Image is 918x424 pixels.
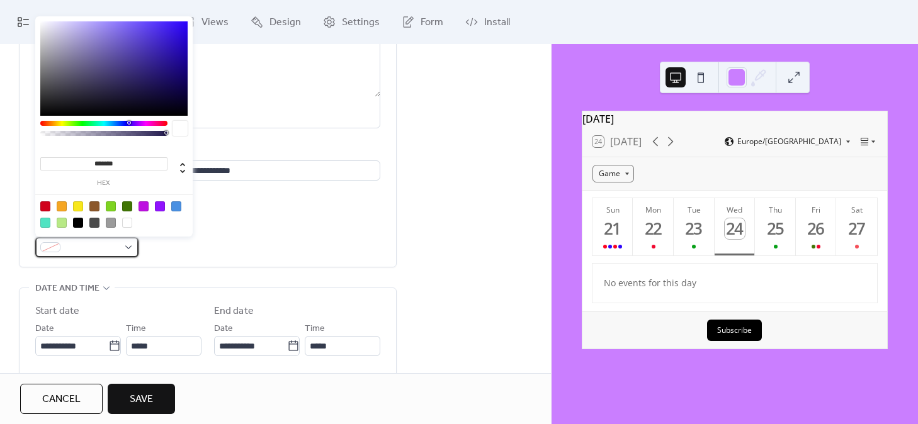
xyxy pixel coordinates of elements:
[214,304,254,319] div: End date
[173,5,238,39] a: Views
[35,143,378,159] div: Location
[94,5,170,39] a: Connect
[40,201,50,211] div: #D0021B
[35,321,54,337] span: Date
[201,15,229,30] span: Views
[718,204,752,215] div: Wed
[35,304,79,319] div: Start date
[8,5,91,39] a: My Events
[314,5,389,39] a: Settings
[674,198,715,255] button: Tue23
[684,218,705,239] div: 23
[806,218,827,239] div: 26
[677,204,711,215] div: Tue
[57,218,67,228] div: #B8E986
[89,201,99,211] div: #8B572A
[592,198,633,255] button: Sun21
[214,321,233,337] span: Date
[456,5,519,39] a: Install
[73,218,83,228] div: #000000
[35,281,99,296] span: Date and time
[40,218,50,228] div: #50E3C2
[421,15,443,30] span: Form
[106,201,116,211] div: #7ED321
[126,321,146,337] span: Time
[108,384,175,414] button: Save
[596,204,630,215] div: Sun
[643,218,664,239] div: 22
[20,384,103,414] button: Cancel
[305,321,325,337] span: Time
[796,198,837,255] button: Fri26
[269,15,301,30] span: Design
[241,5,310,39] a: Design
[737,138,841,145] span: Europe/[GEOGRAPHIC_DATA]
[759,204,792,215] div: Thu
[725,218,745,239] div: 24
[106,218,116,228] div: #9B9B9B
[122,218,132,228] div: #FFFFFF
[122,201,132,211] div: #417505
[633,198,674,255] button: Mon22
[836,198,877,255] button: Sat27
[42,392,81,407] span: Cancel
[707,320,762,341] button: Subscribe
[73,201,83,211] div: #F8E71C
[484,15,510,30] span: Install
[342,15,380,30] span: Settings
[846,218,867,239] div: 27
[594,268,875,298] div: No events for this day
[130,392,153,407] span: Save
[582,111,887,126] div: [DATE]
[50,372,76,387] span: All day
[139,201,149,211] div: #BD10E0
[603,218,623,239] div: 21
[765,218,786,239] div: 25
[155,201,165,211] div: #9013FE
[171,201,181,211] div: #4A90E2
[800,204,833,215] div: Fri
[89,218,99,228] div: #4A4A4A
[57,201,67,211] div: #F5A623
[40,180,167,187] label: hex
[755,198,796,255] button: Thu25
[840,204,873,215] div: Sat
[637,204,670,215] div: Mon
[392,5,453,39] a: Form
[715,198,756,255] button: Wed24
